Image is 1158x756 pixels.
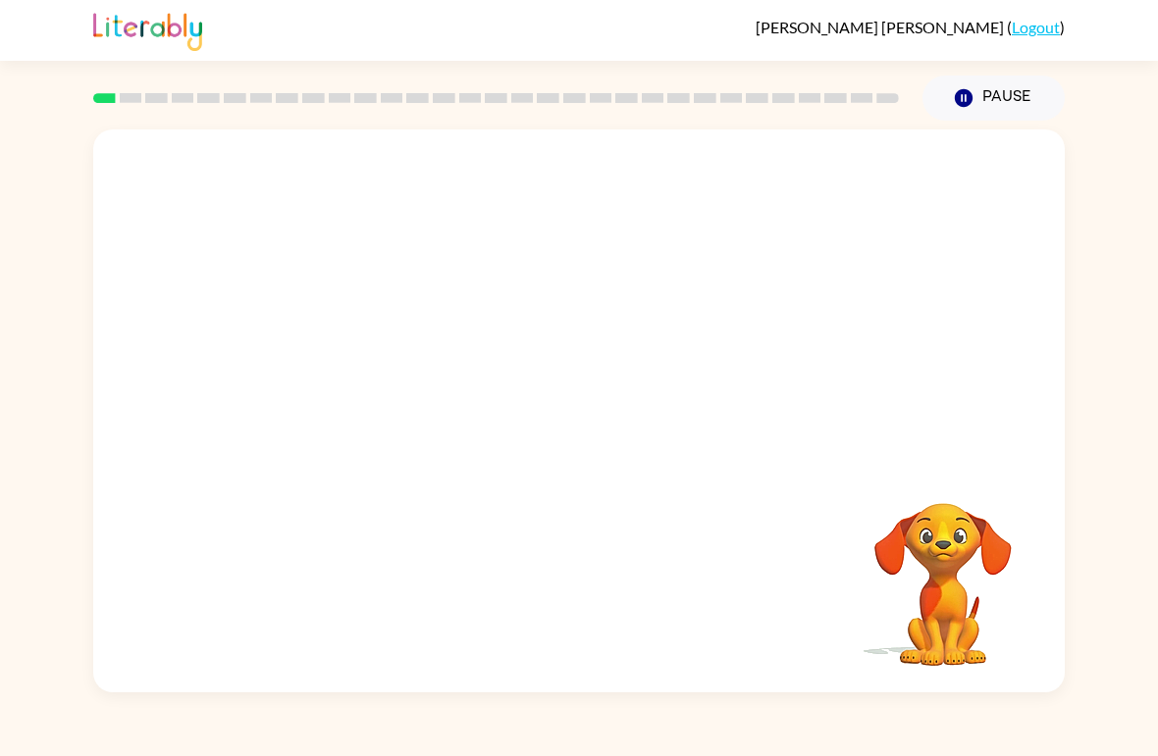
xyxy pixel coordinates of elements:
div: ( ) [756,18,1065,36]
a: Logout [1012,18,1060,36]
button: Pause [922,76,1065,121]
img: Literably [93,8,202,51]
span: [PERSON_NAME] [PERSON_NAME] [756,18,1007,36]
video: Your browser must support playing .mp4 files to use Literably. Please try using another browser. [845,473,1041,669]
